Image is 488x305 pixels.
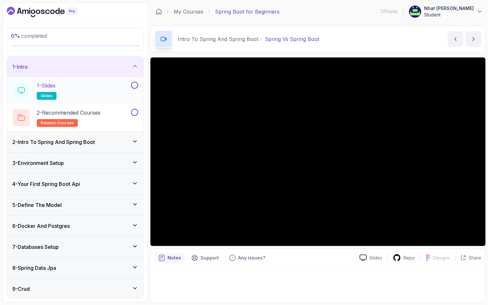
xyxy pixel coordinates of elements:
[409,5,421,18] img: user profile image
[225,253,269,263] button: Feedback button
[37,109,100,117] p: 2 - Recommended Courses
[388,254,420,262] a: Repo
[12,82,138,100] button: 1-Slidesslides
[12,63,28,71] h3: 1 - Intro
[409,5,483,18] button: user profile imageNhat [PERSON_NAME]Student
[7,195,143,215] button: 5-Define The Model
[403,255,415,261] p: Repo
[188,253,223,263] button: Support button
[7,153,143,173] button: 3-Environment Setup
[11,33,20,39] span: 0 %
[200,255,219,261] p: Support
[12,285,30,293] h3: 9 - Crud
[369,255,382,261] p: Slides
[7,216,143,236] button: 6-Docker And Postgres
[455,255,481,261] button: Share
[7,279,143,299] button: 9-Crud
[156,8,162,15] a: Dashboard
[12,109,138,127] button: 2-Recommended Coursesrelated-courses
[41,120,74,126] span: related-courses
[7,132,143,152] button: 2-Intro To Spring And Spring Boot
[469,255,481,261] p: Share
[381,8,398,15] p: 17 Points
[11,33,47,39] span: completed
[424,12,474,18] p: Student
[433,255,450,261] p: Designs
[155,253,185,263] button: notes button
[7,237,143,257] button: 7-Databases Setup
[354,254,387,261] a: Slides
[178,35,258,43] p: Intro To Spring And Spring Boot
[238,255,265,261] p: Any issues?
[168,255,181,261] p: Notes
[7,56,143,77] button: 1-Intro
[12,201,62,209] h3: 5 - Define The Model
[215,8,280,15] p: Spring Boot for Beginners
[37,82,56,89] p: 1 - Slides
[12,159,64,167] h3: 3 - Environment Setup
[12,222,70,230] h3: 6 - Docker And Postgres
[12,180,80,188] h3: 4 - Your First Spring Boot Api
[174,8,203,15] a: My Courses
[448,31,463,47] button: previous content
[265,35,319,43] p: Spring Vs Spring Boot
[7,174,143,194] button: 4-Your First Spring Boot Api
[12,138,95,146] h3: 2 - Intro To Spring And Spring Boot
[424,5,474,12] p: Nhat [PERSON_NAME]
[7,7,92,17] a: Dashboard
[41,93,53,98] span: slides
[150,57,485,246] iframe: 1 - Spring vs Spring Boot
[12,264,56,272] h3: 8 - Spring Data Jpa
[12,243,59,251] h3: 7 - Databases Setup
[466,31,481,47] button: next content
[7,258,143,278] button: 8-Spring Data Jpa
